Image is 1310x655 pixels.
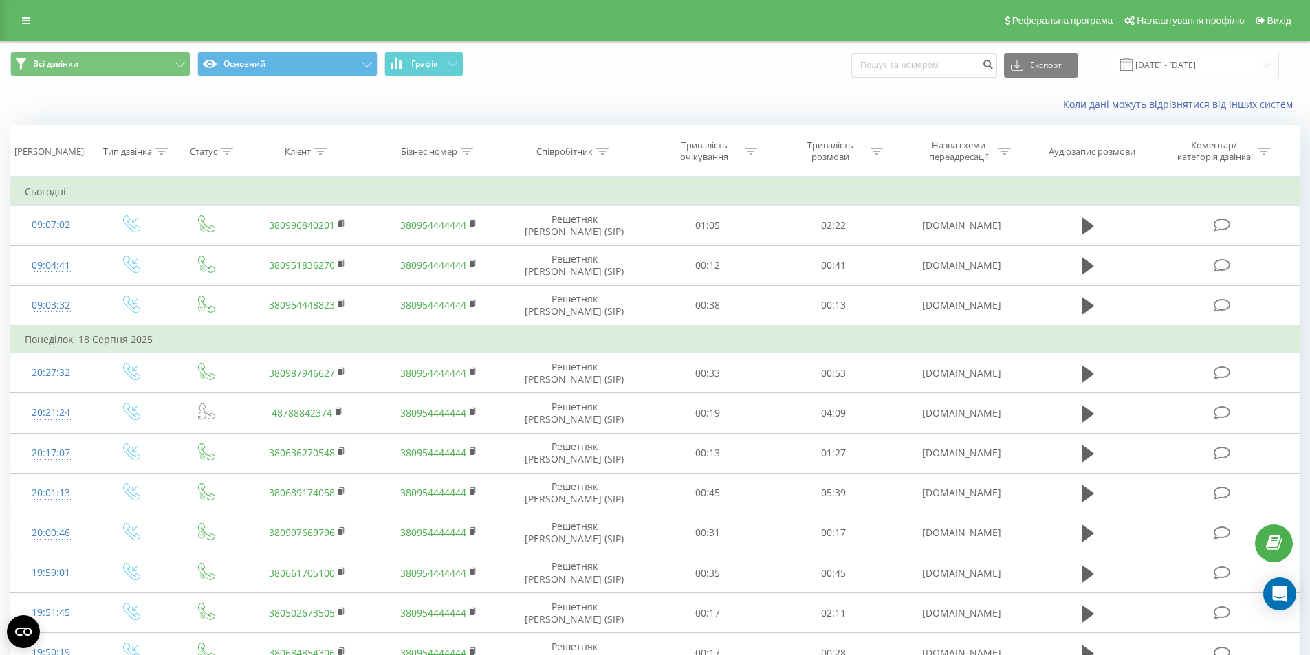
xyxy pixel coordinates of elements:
[25,559,78,586] div: 19:59:01
[504,393,645,433] td: Решетняк [PERSON_NAME] (SIP)
[25,440,78,467] div: 20:17:07
[1137,15,1244,26] span: Налаштування профілю
[400,486,466,499] a: 380954444444
[11,178,1300,206] td: Сьогодні
[504,353,645,393] td: Решетняк [PERSON_NAME] (SIP)
[921,140,995,163] div: Назва схеми переадресації
[771,206,897,245] td: 02:22
[645,285,771,326] td: 00:38
[400,258,466,271] a: 380954444444
[771,553,897,593] td: 00:45
[269,446,335,459] a: 380636270548
[896,353,1027,393] td: [DOMAIN_NAME]
[10,52,190,76] button: Всі дзвінки
[14,146,84,157] div: [PERSON_NAME]
[896,245,1027,285] td: [DOMAIN_NAME]
[401,146,457,157] div: Бізнес номер
[851,53,997,78] input: Пошук за номером
[1174,140,1254,163] div: Коментар/категорія дзвінка
[400,566,466,579] a: 380954444444
[771,353,897,393] td: 00:53
[400,298,466,311] a: 380954444444
[11,326,1300,353] td: Понеділок, 18 Серпня 2025
[1012,15,1113,26] span: Реферальна програма
[25,399,78,426] div: 20:21:24
[896,393,1027,433] td: [DOMAIN_NAME]
[896,206,1027,245] td: [DOMAIN_NAME]
[400,526,466,539] a: 380954444444
[25,480,78,507] div: 20:01:13
[896,553,1027,593] td: [DOMAIN_NAME]
[272,406,332,419] a: 48788842374
[25,520,78,546] div: 20:00:46
[645,393,771,433] td: 00:19
[504,433,645,473] td: Решетняк [PERSON_NAME] (SIP)
[645,206,771,245] td: 01:05
[285,146,311,157] div: Клієнт
[269,486,335,499] a: 380689174058
[269,566,335,579] a: 380661705100
[1063,98,1300,111] a: Коли дані можуть відрізнятися вiд інших систем
[400,406,466,419] a: 380954444444
[896,513,1027,553] td: [DOMAIN_NAME]
[269,219,335,232] a: 380996840201
[794,140,867,163] div: Тривалість розмови
[1049,146,1135,157] div: Аудіозапис розмови
[896,433,1027,473] td: [DOMAIN_NAME]
[645,353,771,393] td: 00:33
[103,146,152,157] div: Тип дзвінка
[504,206,645,245] td: Решетняк [PERSON_NAME] (SIP)
[25,599,78,626] div: 19:51:45
[25,359,78,386] div: 20:27:32
[400,219,466,232] a: 380954444444
[25,252,78,279] div: 09:04:41
[411,59,438,69] span: Графік
[504,285,645,326] td: Решетняк [PERSON_NAME] (SIP)
[771,245,897,285] td: 00:41
[645,553,771,593] td: 00:35
[504,593,645,633] td: Решетняк [PERSON_NAME] (SIP)
[771,285,897,326] td: 00:13
[400,606,466,619] a: 380954444444
[504,473,645,513] td: Решетняк [PERSON_NAME] (SIP)
[7,615,40,648] button: Open CMP widget
[771,473,897,513] td: 05:39
[25,212,78,238] div: 09:07:02
[645,245,771,285] td: 00:12
[269,258,335,271] a: 380951836270
[269,366,335,379] a: 380987946627
[645,593,771,633] td: 00:17
[771,513,897,553] td: 00:17
[269,606,335,619] a: 380502673505
[269,526,335,539] a: 380997669796
[1263,577,1296,610] div: Open Intercom Messenger
[645,433,771,473] td: 00:13
[1267,15,1291,26] span: Вихід
[771,593,897,633] td: 02:11
[25,292,78,319] div: 09:03:32
[1004,53,1078,78] button: Експорт
[896,473,1027,513] td: [DOMAIN_NAME]
[896,593,1027,633] td: [DOMAIN_NAME]
[400,366,466,379] a: 380954444444
[536,146,593,157] div: Співробітник
[33,58,78,69] span: Всі дзвінки
[504,553,645,593] td: Решетняк [PERSON_NAME] (SIP)
[645,473,771,513] td: 00:45
[504,245,645,285] td: Решетняк [PERSON_NAME] (SIP)
[771,433,897,473] td: 01:27
[645,513,771,553] td: 00:31
[771,393,897,433] td: 04:09
[896,285,1027,326] td: [DOMAIN_NAME]
[190,146,217,157] div: Статус
[269,298,335,311] a: 380954448823
[668,140,741,163] div: Тривалість очікування
[197,52,378,76] button: Основний
[504,513,645,553] td: Решетняк [PERSON_NAME] (SIP)
[400,446,466,459] a: 380954444444
[384,52,463,76] button: Графік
